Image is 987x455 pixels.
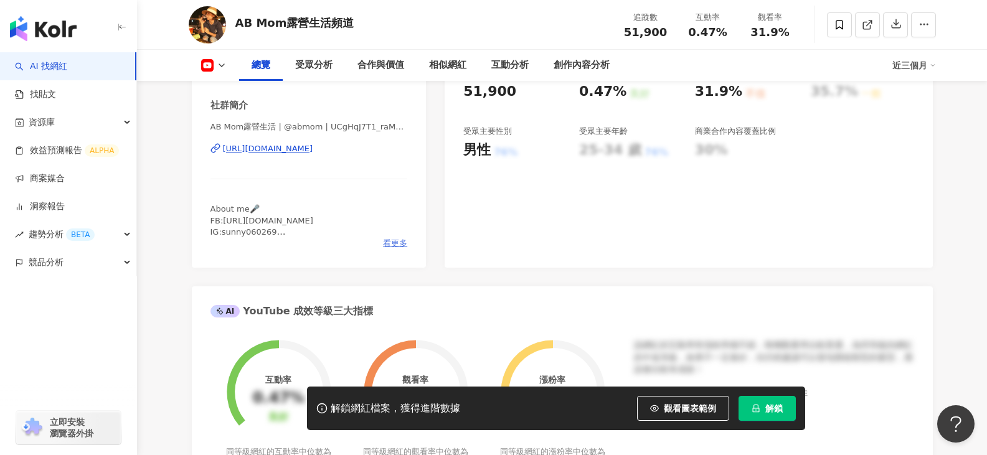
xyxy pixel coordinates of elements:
div: YouTube 成效等級三大指標 [210,304,374,318]
span: 競品分析 [29,248,64,276]
div: 相似網紅 [429,58,466,73]
span: 0.47% [688,26,727,39]
a: 效益預測報告ALPHA [15,144,119,157]
span: 看更多 [383,238,407,249]
div: 觀看率 [747,11,794,24]
span: lock [752,404,760,413]
div: 合作與價值 [357,58,404,73]
div: 商業合作內容覆蓋比例 [695,126,776,137]
a: 洞察報告 [15,200,65,213]
div: 男性 [463,141,491,160]
div: 總覽 [252,58,270,73]
span: 觀看圖表範例 [664,403,716,413]
a: [URL][DOMAIN_NAME] [210,143,408,154]
div: 受眾主要年齡 [579,126,628,137]
div: AI [210,305,240,317]
div: AB Mom露營生活頻道 [235,15,354,30]
div: 解鎖網紅檔案，獲得進階數據 [331,402,460,415]
div: 受眾分析 [295,58,333,73]
span: About me🎤 FB:[URL][DOMAIN_NAME] IG:sunny060269 Mail:[EMAIL_ADDRESS][DOMAIN_NAME] —————————————————— [210,204,371,259]
span: 立即安裝 瀏覽器外掛 [50,416,93,439]
div: 該網紅的互動率和漲粉率都不錯，唯獨觀看率比較普通，為同等級的網紅的中低等級，效果不一定會好，但仍然建議可以發包開箱類型的案型，應該會比較有成效！ [634,339,914,376]
div: 受眾主要性別 [463,126,512,137]
img: chrome extension [20,418,44,438]
div: 創作內容分析 [554,58,610,73]
div: 51,900 [463,82,516,101]
img: logo [10,16,77,41]
span: 解鎖 [765,403,783,413]
div: 社群簡介 [210,99,248,112]
button: 解鎖 [739,396,796,421]
span: 51,900 [624,26,667,39]
a: 商案媒合 [15,172,65,185]
div: 漲粉率 [539,375,565,385]
span: 31.9% [750,26,789,39]
div: [URL][DOMAIN_NAME] [223,143,313,154]
a: chrome extension立即安裝 瀏覽器外掛 [16,411,121,444]
span: rise [15,230,24,239]
div: 觀看率 [402,375,428,385]
a: searchAI 找網紅 [15,60,67,73]
div: 互動率 [684,11,732,24]
div: 0.47% [579,82,626,101]
button: 觀看圖表範例 [637,396,729,421]
a: 找貼文 [15,88,56,101]
span: AB Mom露營生活 | @abmom | UCgHqJ7T1_raMnmC8559omVw [210,121,408,133]
div: BETA [66,228,95,241]
img: KOL Avatar [189,6,226,44]
div: 31.9% [695,82,742,101]
div: 互動分析 [491,58,529,73]
div: 互動率 [265,375,291,385]
div: 近三個月 [892,55,936,75]
span: 資源庫 [29,108,55,136]
div: 追蹤數 [622,11,669,24]
span: 趨勢分析 [29,220,95,248]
